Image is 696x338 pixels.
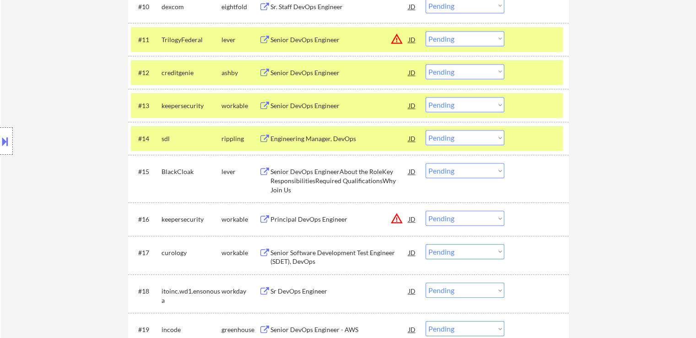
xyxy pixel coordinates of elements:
div: JD [408,64,417,81]
div: curology [162,248,221,257]
div: #17 [138,248,154,257]
div: workable [221,101,259,110]
div: JD [408,97,417,114]
div: Senior DevOps Engineer - AWS [270,325,409,334]
div: #10 [138,2,154,11]
div: incode [162,325,221,334]
div: JD [408,283,417,299]
div: eightfold [221,2,259,11]
div: JD [408,321,417,338]
div: Senior Software Development Test Engineer (SDET), DevOps [270,248,409,266]
div: lever [221,35,259,44]
div: JD [408,31,417,48]
button: warning_amber [390,212,403,225]
div: sdl [162,134,221,143]
div: greenhouse [221,325,259,334]
div: Senior DevOps EngineerAbout the RoleKey ResponsibilitiesRequired QualificationsWhy Join Us [270,167,409,194]
div: keepersecurity [162,215,221,224]
div: Senior DevOps Engineer [270,101,409,110]
div: workable [221,215,259,224]
div: keepersecurity [162,101,221,110]
div: itoinc.wd1.ensonousa [162,287,221,305]
div: JD [408,163,417,180]
div: JD [408,130,417,147]
div: ashby [221,68,259,77]
div: Senior DevOps Engineer [270,68,409,77]
div: TrilogyFederal [162,35,221,44]
button: warning_amber [390,33,403,45]
div: Principal DevOps Engineer [270,215,409,224]
div: lever [221,167,259,176]
div: workable [221,248,259,257]
div: #18 [138,287,154,296]
div: workday [221,287,259,296]
div: Sr DevOps Engineer [270,287,409,296]
div: dexcom [162,2,221,11]
div: Engineering Manager, DevOps [270,134,409,143]
div: creditgenie [162,68,221,77]
div: Sr. Staff DevOps Engineer [270,2,409,11]
div: JD [408,244,417,261]
div: JD [408,211,417,227]
div: rippling [221,134,259,143]
div: #19 [138,325,154,334]
div: Senior DevOps Engineer [270,35,409,44]
div: #11 [138,35,154,44]
div: BlackCloak [162,167,221,176]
